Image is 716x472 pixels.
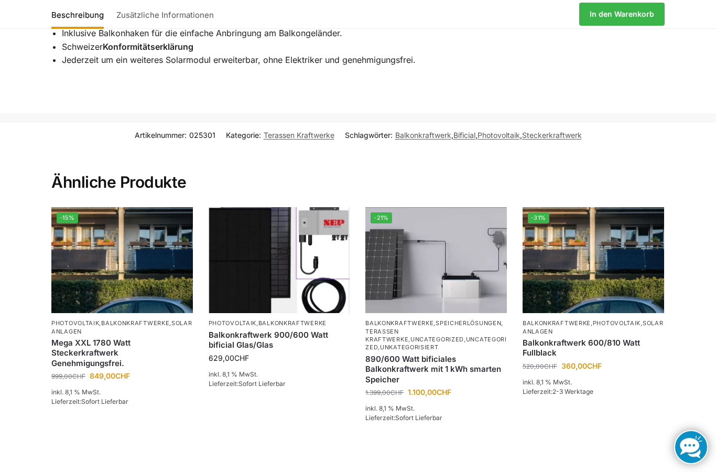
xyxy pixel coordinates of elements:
[51,319,192,335] a: Solaranlagen
[51,319,193,336] p: , ,
[593,319,641,327] a: Photovoltaik
[103,41,193,52] strong: Konformitätserklärung
[380,344,439,351] a: Unkategorisiert
[390,389,404,396] span: CHF
[552,388,593,395] span: 2-3 Werktage
[209,319,256,327] a: Photovoltaik
[209,330,350,350] a: Balkonkraftwerk 900/600 Watt bificial Glas/Glas
[436,319,501,327] a: Speicherlösungen
[51,319,99,327] a: Photovoltaik
[51,207,193,313] img: 2 Balkonkraftwerke
[62,27,665,40] li: Inklusive Balkonhaken für die einfache Anbringung am Balkongeländer.
[62,40,665,54] li: Schweizer
[523,207,664,313] a: -31%2 Balkonkraftwerke
[437,388,451,396] span: CHF
[51,338,193,369] a: Mega XXL 1780 Watt Steckerkraftwerk Genehmigungsfrei.
[209,370,350,379] p: inkl. 8,1 % MwSt.
[51,147,665,192] h2: Ähnliche Produkte
[238,380,286,388] span: Sofort Lieferbar
[408,388,451,396] bdi: 1.100,00
[51,207,193,313] a: -15%2 Balkonkraftwerke
[51,372,85,380] bdi: 999,00
[345,130,582,141] span: Schlagwörter: , , ,
[544,362,557,370] span: CHF
[587,361,602,370] span: CHF
[226,130,334,141] span: Kategorie:
[209,207,350,313] img: Bificiales Hochleistungsmodul
[264,131,334,140] a: Terassen Kraftwerke
[90,371,130,380] bdi: 849,00
[523,378,664,387] p: inkl. 8,1 % MwSt.
[135,130,215,141] span: Artikelnummer:
[395,131,451,140] a: Balkonkraftwerk
[72,372,85,380] span: CHF
[209,380,286,388] span: Lieferzeit:
[209,319,350,327] p: ,
[523,319,664,335] a: Solaranlagen
[453,131,475,140] a: Bificial
[365,319,507,352] p: , , , , ,
[258,319,327,327] a: Balkonkraftwerke
[561,361,602,370] bdi: 360,00
[365,354,507,385] a: 890/600 Watt bificiales Balkonkraftwerk mit 1 kWh smarten Speicher
[81,398,128,405] span: Sofort Lieferbar
[365,328,408,343] a: Terassen Kraftwerke
[365,389,404,396] bdi: 1.399,00
[62,53,665,67] li: Jederzeit um ein weiteres Solarmodul erweiterbar, ohne Elektriker und genehmigungsfrei.
[365,207,507,313] img: ASE 1000 Batteriespeicher
[478,131,520,140] a: Photovoltaik
[523,362,557,370] bdi: 520,00
[395,414,442,422] span: Sofort Lieferbar
[365,207,507,313] a: -21%ASE 1000 Batteriespeicher
[234,353,249,362] span: CHF
[523,338,664,358] a: Balkonkraftwerk 600/810 Watt Fullblack
[115,371,130,380] span: CHF
[189,131,215,140] span: 025301
[522,131,582,140] a: Steckerkraftwerk
[523,319,664,336] p: , ,
[51,388,193,397] p: inkl. 8,1 % MwSt.
[209,353,249,362] bdi: 629,00
[51,398,128,405] span: Lieferzeit:
[365,414,442,422] span: Lieferzeit:
[101,319,169,327] a: Balkonkraftwerke
[410,336,464,343] a: Uncategorized
[523,319,591,327] a: Balkonkraftwerke
[523,388,593,395] span: Lieferzeit:
[365,336,507,351] a: Uncategorized
[365,319,433,327] a: Balkonkraftwerke
[523,207,664,313] img: 2 Balkonkraftwerke
[365,404,507,413] p: inkl. 8,1 % MwSt.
